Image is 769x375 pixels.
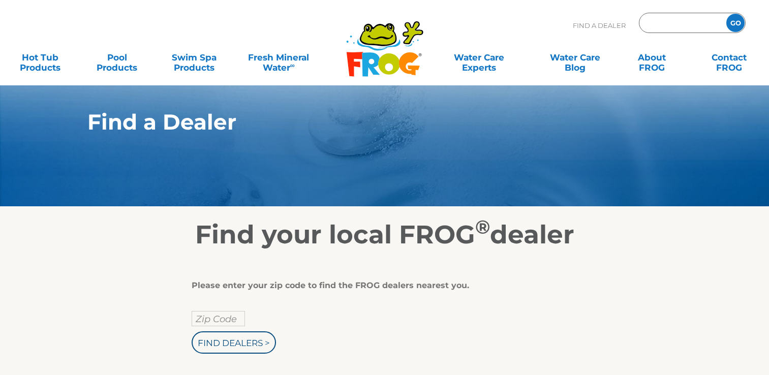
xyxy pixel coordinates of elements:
[192,280,570,291] div: Please enter your zip code to find the FROG dealers nearest you.
[622,47,682,68] a: AboutFROG
[726,14,745,32] input: GO
[430,47,528,68] a: Water CareExperts
[647,16,716,30] input: Zip Code Form
[290,61,295,69] sup: ∞
[192,331,276,354] input: Find Dealers >
[164,47,224,68] a: Swim SpaProducts
[10,47,70,68] a: Hot TubProducts
[475,215,490,238] sup: ®
[545,47,605,68] a: Water CareBlog
[699,47,759,68] a: ContactFROG
[241,47,316,68] a: Fresh MineralWater∞
[87,47,147,68] a: PoolProducts
[573,13,626,38] p: Find A Dealer
[87,110,635,134] h1: Find a Dealer
[72,220,697,250] h2: Find your local FROG dealer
